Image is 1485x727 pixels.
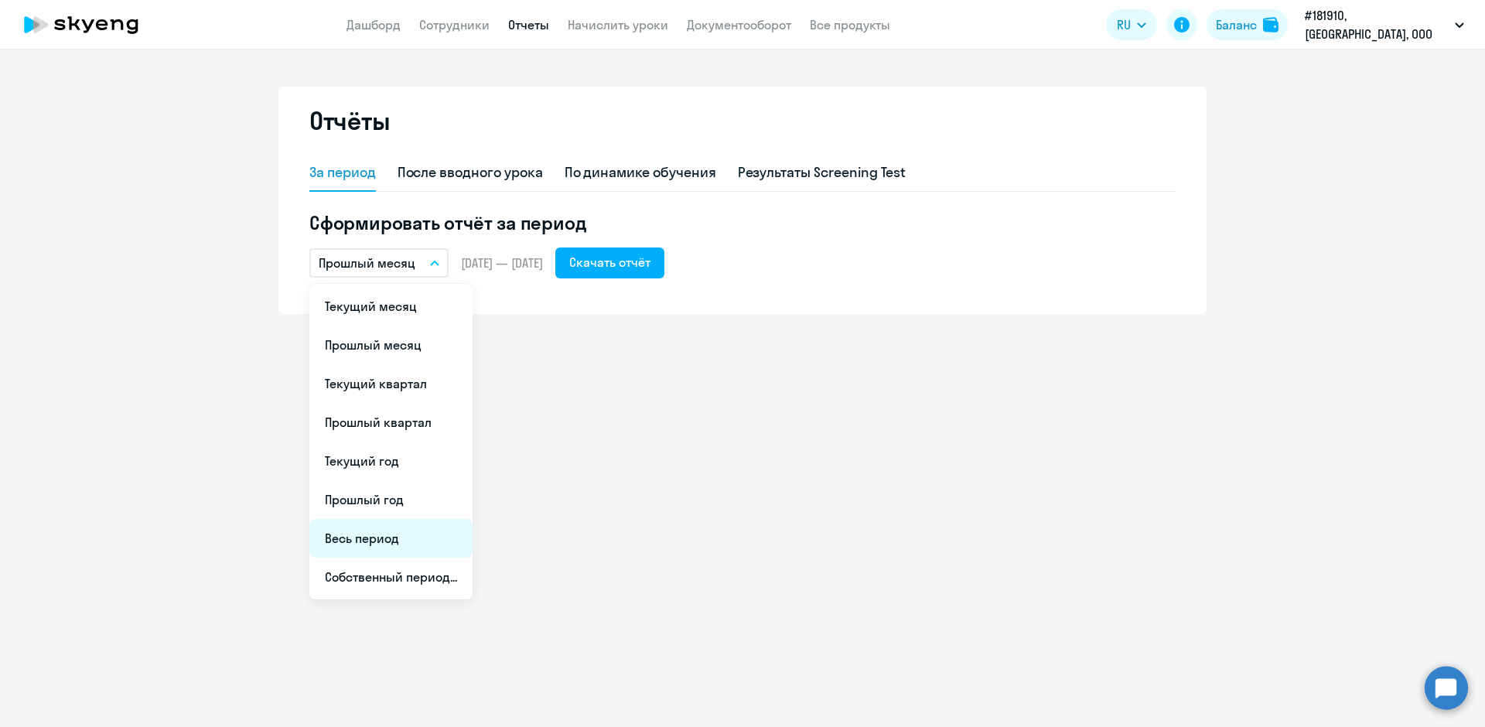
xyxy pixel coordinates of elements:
[508,17,549,32] a: Отчеты
[1216,15,1257,34] div: Баланс
[1263,17,1278,32] img: balance
[1297,6,1472,43] button: #181910, [GEOGRAPHIC_DATA], ООО
[1207,9,1288,40] button: Балансbalance
[309,105,390,136] h2: Отчёты
[1117,15,1131,34] span: RU
[1106,9,1157,40] button: RU
[555,247,664,278] button: Скачать отчёт
[1305,6,1449,43] p: #181910, [GEOGRAPHIC_DATA], ООО
[461,254,543,271] span: [DATE] — [DATE]
[309,162,376,183] div: За период
[319,254,415,272] p: Прошлый месяц
[346,17,401,32] a: Дашборд
[738,162,906,183] div: Результаты Screening Test
[309,284,473,599] ul: RU
[810,17,890,32] a: Все продукты
[419,17,490,32] a: Сотрудники
[568,17,668,32] a: Начислить уроки
[398,162,543,183] div: После вводного урока
[687,17,791,32] a: Документооборот
[309,210,1176,235] h5: Сформировать отчёт за период
[565,162,716,183] div: По динамике обучения
[309,248,449,278] button: Прошлый месяц
[569,253,650,271] div: Скачать отчёт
